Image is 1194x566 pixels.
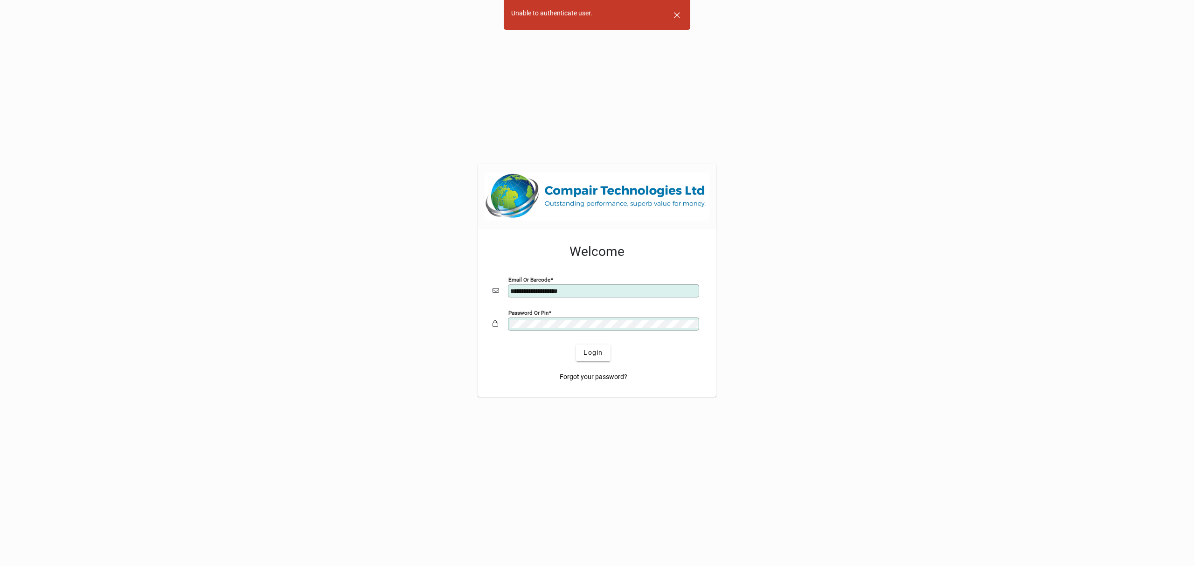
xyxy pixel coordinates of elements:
[666,4,688,26] button: Dismiss
[556,369,631,386] a: Forgot your password?
[493,244,701,260] h2: Welcome
[583,348,603,358] span: Login
[508,309,548,316] mat-label: Password or Pin
[560,372,627,382] span: Forgot your password?
[576,345,610,361] button: Login
[508,276,550,283] mat-label: Email or Barcode
[511,8,592,18] div: Unable to authenticate user.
